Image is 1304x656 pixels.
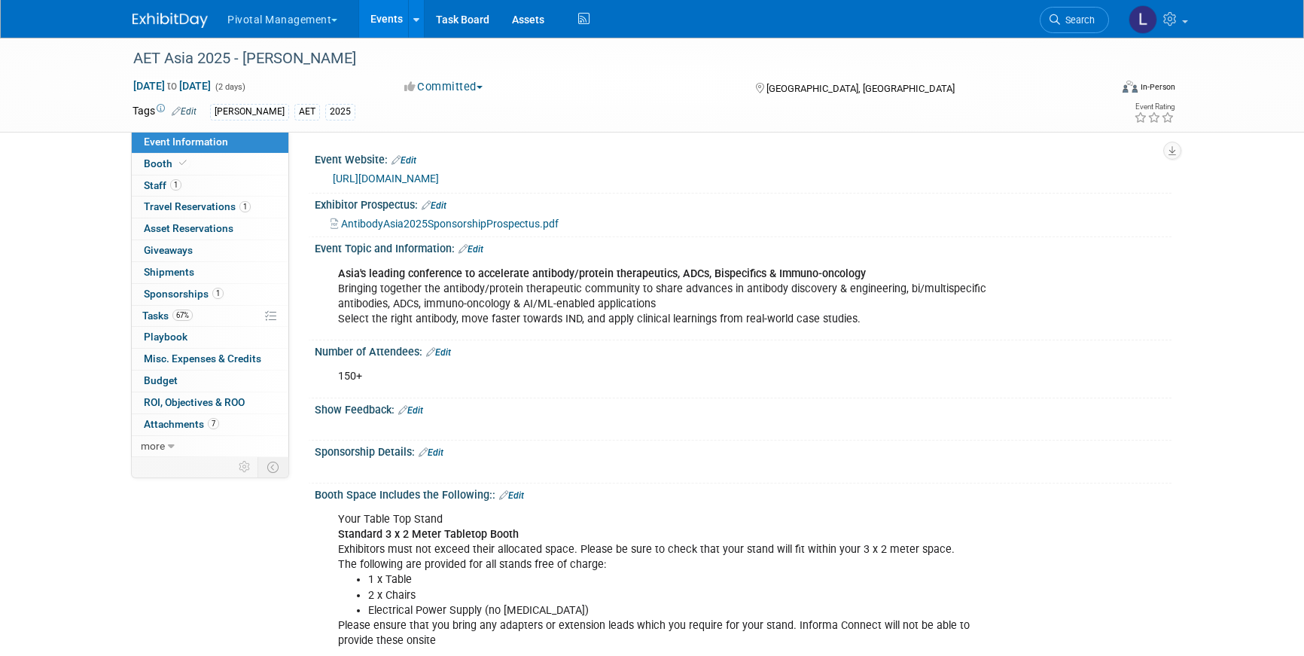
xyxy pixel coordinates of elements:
a: Shipments [132,262,288,283]
span: Shipments [144,266,194,278]
a: Playbook [132,327,288,348]
div: [PERSON_NAME] [210,104,289,120]
td: Toggle Event Tabs [258,457,289,477]
a: Asset Reservations [132,218,288,240]
span: 1 [239,201,251,212]
a: [URL][DOMAIN_NAME] [333,172,439,185]
span: [GEOGRAPHIC_DATA], [GEOGRAPHIC_DATA] [766,83,955,94]
span: AntibodyAsia2025SponsorshipProspectus.pdf [341,218,559,230]
a: AntibodyAsia2025SponsorshipProspectus.pdf [331,218,559,230]
a: Sponsorships1 [132,284,288,305]
a: Edit [172,106,197,117]
a: Tasks67% [132,306,288,327]
span: Playbook [144,331,187,343]
i: Booth reservation complete [179,159,187,167]
span: to [165,80,179,92]
span: (2 days) [214,82,245,92]
span: Giveaways [144,244,193,256]
div: 150+ [328,362,1006,392]
a: Misc. Expenses & Credits [132,349,288,370]
span: more [141,440,165,452]
span: 67% [172,310,193,321]
a: Staff1 [132,175,288,197]
div: AET Asia 2025 - [PERSON_NAME] [128,45,1086,72]
img: Format-Inperson.png [1123,81,1138,93]
span: Booth [144,157,190,169]
a: Budget [132,371,288,392]
span: 7 [208,418,219,429]
span: 1 [170,179,181,191]
a: Edit [499,490,524,501]
li: 2 x Chairs [368,588,997,603]
div: Event Website: [315,148,1171,168]
div: Bringing together the antibody/protein therapeutic community to share advances in antibody discov... [328,259,1006,334]
span: [DATE] [DATE] [133,79,212,93]
a: Travel Reservations1 [132,197,288,218]
a: Attachments7 [132,414,288,435]
div: Number of Attendees: [315,340,1171,360]
div: 2025 [325,104,355,120]
div: Event Rating [1134,103,1175,111]
div: Sponsorship Details: [315,441,1171,460]
a: Edit [419,447,443,458]
a: Edit [392,155,416,166]
span: Search [1060,14,1095,26]
img: Leslie Pelton [1129,5,1157,34]
div: Exhibitor Prospectus: [315,194,1171,213]
a: Search [1040,7,1109,33]
span: Staff [144,179,181,191]
span: Tasks [142,310,193,322]
div: In-Person [1140,81,1175,93]
span: Sponsorships [144,288,224,300]
span: ROI, Objectives & ROO [144,396,245,408]
span: 1 [212,288,224,299]
td: Tags [133,103,197,121]
span: Event Information [144,136,228,148]
li: 1 x Table [368,572,997,587]
a: Edit [426,347,451,358]
b: Standard 3 x 2 Meter Tabletop Booth [338,528,519,541]
a: ROI, Objectives & ROO [132,392,288,413]
img: ExhibitDay [133,13,208,28]
a: Giveaways [132,240,288,261]
a: Event Information [132,132,288,153]
div: AET [294,104,320,120]
a: more [132,436,288,457]
div: Show Feedback: [315,398,1171,418]
li: Electrical Power Supply (no [MEDICAL_DATA]) [368,603,997,618]
span: Travel Reservations [144,200,251,212]
a: Edit [422,200,446,211]
span: Misc. Expenses & Credits [144,352,261,365]
div: Event Format [1020,78,1175,101]
b: Asia's leading conference to accelerate antibody/protein therapeutics, ADCs, Bispecifics & Immuno... [338,267,866,280]
a: Edit [459,244,483,255]
a: Booth [132,154,288,175]
button: Committed [399,79,489,95]
a: Edit [398,405,423,416]
span: Budget [144,374,178,386]
div: Event Topic and Information: [315,237,1171,257]
span: Asset Reservations [144,222,233,234]
span: Attachments [144,418,219,430]
td: Personalize Event Tab Strip [232,457,258,477]
div: Booth Space Includes the Following:: [315,484,1171,503]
